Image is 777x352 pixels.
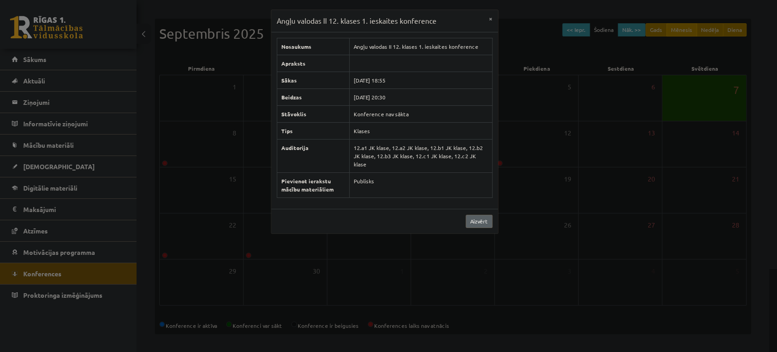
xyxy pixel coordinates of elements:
[349,38,492,55] td: Angļu valodas II 12. klases 1. ieskaites konference
[349,88,492,105] td: [DATE] 20:30
[277,38,350,55] th: Nosaukums
[483,10,498,27] button: ×
[277,55,350,72] th: Apraksts
[349,122,492,139] td: Klases
[277,122,350,139] th: Tips
[349,105,492,122] td: Konference nav sākta
[277,72,350,88] th: Sākas
[277,139,350,172] th: Auditorija
[349,139,492,172] td: 12.a1 JK klase, 12.a2 JK klase, 12.b1 JK klase, 12.b2 JK klase, 12.b3 JK klase, 12.c1 JK klase, 1...
[277,172,350,197] th: Pievienot ierakstu mācību materiāliem
[349,172,492,197] td: Publisks
[277,88,350,105] th: Beidzas
[349,72,492,88] td: [DATE] 18:55
[277,105,350,122] th: Stāvoklis
[466,215,493,228] a: Aizvērt
[277,16,437,26] h3: Angļu valodas II 12. klases 1. ieskaites konference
